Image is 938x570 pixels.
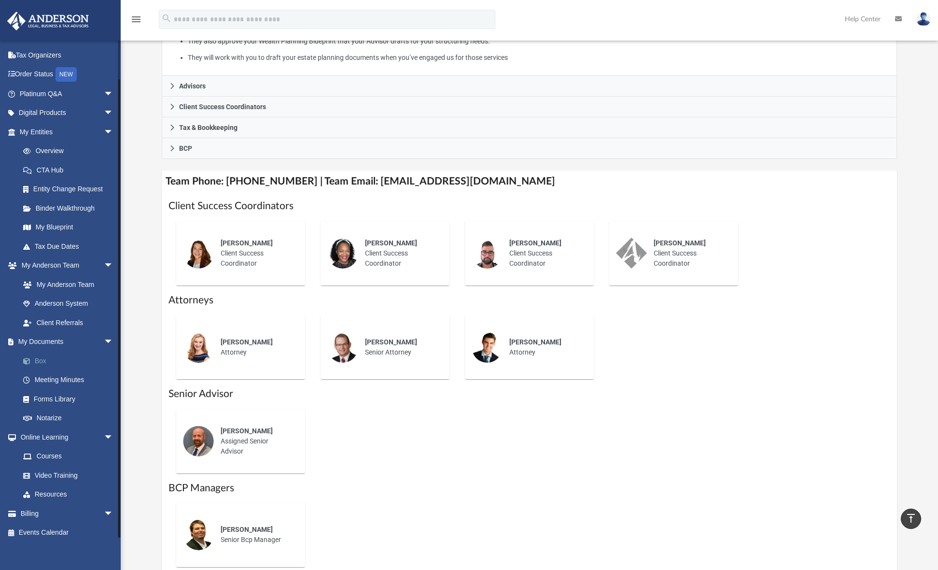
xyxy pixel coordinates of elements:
span: arrow_drop_down [104,427,123,447]
div: Client Success Coordinator [214,231,298,275]
i: vertical_align_top [905,513,917,524]
a: CTA Hub [14,160,128,180]
span: arrow_drop_down [104,504,123,524]
i: search [161,13,172,24]
a: Entity Change Request [14,180,128,199]
img: thumbnail [327,332,358,363]
img: thumbnail [183,238,214,269]
h1: Attorneys [168,293,891,307]
span: [PERSON_NAME] [221,526,273,533]
a: menu [130,18,142,25]
span: [PERSON_NAME] [365,239,417,247]
a: Courses [14,447,123,466]
div: Senior Bcp Manager [214,518,298,552]
img: User Pic [916,12,931,26]
a: Advisors [162,76,897,97]
a: Online Learningarrow_drop_down [7,427,123,447]
a: Video Training [14,466,118,485]
span: [PERSON_NAME] [509,239,561,247]
h1: Client Success Coordinators [168,199,891,213]
a: Binder Walkthrough [14,199,128,218]
a: vertical_align_top [901,509,921,529]
a: Box [14,351,128,370]
a: Events Calendar [7,523,128,542]
span: Client Success Coordinators [179,103,266,110]
a: Overview [14,142,128,161]
div: Assigned Senior Advisor [214,419,298,463]
a: Resources [14,485,123,504]
span: Tax & Bookkeeping [179,124,238,131]
img: Anderson Advisors Platinum Portal [4,12,92,30]
span: arrow_drop_down [104,332,123,352]
img: thumbnail [183,426,214,456]
a: My Blueprint [14,218,123,237]
img: thumbnail [327,238,358,269]
span: [PERSON_NAME] [221,239,273,247]
img: thumbnail [616,238,647,269]
a: Tax Organizers [7,45,128,65]
div: Senior Attorney [358,330,443,364]
span: [PERSON_NAME] [654,239,706,247]
span: BCP [179,145,192,152]
span: [PERSON_NAME] [221,427,273,435]
div: Client Success Coordinator [647,231,731,275]
a: Order StatusNEW [7,65,128,85]
h1: Senior Advisor [168,387,891,401]
span: Advisors [179,83,206,89]
a: Billingarrow_drop_down [7,504,128,523]
a: My Entitiesarrow_drop_down [7,122,128,142]
span: arrow_drop_down [104,122,123,142]
a: BCP [162,138,897,159]
div: Client Success Coordinator [503,231,587,275]
div: NEW [56,67,77,82]
div: Attorney [503,330,587,364]
a: Meeting Minutes [14,370,128,390]
a: My Anderson Team [14,275,118,294]
div: Attorney [214,330,298,364]
a: My Anderson Teamarrow_drop_down [7,256,123,275]
i: menu [130,14,142,25]
li: They also approve your Wealth Planning Blueprint that your Advisor drafts for your structuring ne... [188,35,890,47]
div: Client Success Coordinator [358,231,443,275]
img: thumbnail [183,519,214,550]
a: Platinum Q&Aarrow_drop_down [7,84,128,103]
a: Forms Library [14,389,123,409]
img: thumbnail [472,332,503,363]
span: [PERSON_NAME] [221,338,273,346]
h1: BCP Managers [168,481,891,495]
a: Client Referrals [14,313,123,332]
img: thumbnail [183,332,214,363]
a: Client Success Coordinators [162,97,897,117]
a: Tax Due Dates [14,237,128,256]
span: arrow_drop_down [104,103,123,123]
span: [PERSON_NAME] [509,338,561,346]
a: Tax & Bookkeeping [162,117,897,138]
span: [PERSON_NAME] [365,338,417,346]
h4: Team Phone: [PHONE_NUMBER] | Team Email: [EMAIL_ADDRESS][DOMAIN_NAME] [162,171,897,192]
span: arrow_drop_down [104,84,123,104]
a: Anderson System [14,294,123,313]
li: They will work with you to draft your estate planning documents when you’ve engaged us for those ... [188,52,890,64]
a: My Documentsarrow_drop_down [7,332,128,352]
img: thumbnail [472,238,503,269]
a: Notarize [14,409,128,428]
a: Digital Productsarrow_drop_down [7,103,128,123]
span: arrow_drop_down [104,256,123,276]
